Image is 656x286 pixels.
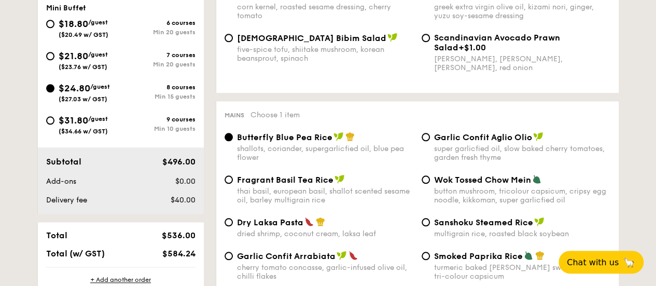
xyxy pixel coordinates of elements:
input: [DEMOGRAPHIC_DATA] Bibim Saladfive-spice tofu, shiitake mushroom, korean beansprout, spinach [225,34,233,42]
span: /guest [88,19,108,26]
img: icon-vegan.f8ff3823.svg [534,217,545,226]
span: $0.00 [175,177,195,186]
input: Wok Tossed Chow Meinbutton mushroom, tricolour capsicum, cripsy egg noodle, kikkoman, super garli... [422,175,430,184]
span: $40.00 [170,196,195,205]
input: Dry Laksa Pastadried shrimp, coconut cream, laksa leaf [225,218,233,226]
img: icon-vegetarian.fe4039eb.svg [524,251,533,260]
div: five-spice tofu, shiitake mushroom, korean beansprout, spinach [237,45,413,63]
span: Fragrant Basil Tea Rice [237,175,333,185]
div: thai basil, european basil, shallot scented sesame oil, barley multigrain rice [237,187,413,205]
span: /guest [88,51,108,58]
div: dried shrimp, coconut cream, laksa leaf [237,229,413,238]
div: 6 courses [121,19,196,26]
span: Butterfly Blue Pea Rice [237,132,332,142]
img: icon-chef-hat.a58ddaea.svg [316,217,325,226]
div: Min 15 guests [121,93,196,100]
div: 8 courses [121,84,196,91]
span: Wok Tossed Chow Mein [434,175,531,185]
span: ($34.66 w/ GST) [59,128,108,135]
div: 7 courses [121,51,196,59]
input: Butterfly Blue Pea Riceshallots, coriander, supergarlicfied oil, blue pea flower [225,133,233,141]
input: Garlic Confit Aglio Oliosuper garlicfied oil, slow baked cherry tomatoes, garden fresh thyme [422,133,430,141]
span: Dry Laksa Pasta [237,217,303,227]
span: Sanshoku Steamed Rice [434,217,533,227]
span: Choose 1 item [250,111,300,119]
div: shallots, coriander, supergarlicfied oil, blue pea flower [237,144,413,162]
span: $584.24 [162,249,195,258]
div: button mushroom, tricolour capsicum, cripsy egg noodle, kikkoman, super garlicfied oil [434,187,610,205]
div: multigrain rice, roasted black soybean [434,229,610,238]
span: $21.80 [59,50,88,62]
img: icon-vegan.f8ff3823.svg [337,251,347,260]
span: 🦙 [623,256,635,268]
img: icon-vegan.f8ff3823.svg [334,174,345,184]
span: $18.80 [59,18,88,30]
input: Smoked Paprika Riceturmeric baked [PERSON_NAME] sweet paprika, tri-colour capsicum [422,252,430,260]
span: $536.00 [161,230,195,240]
img: icon-vegan.f8ff3823.svg [387,33,398,42]
input: Sanshoku Steamed Ricemultigrain rice, roasted black soybean [422,218,430,226]
span: Add-ons [46,177,76,186]
span: Chat with us [567,257,619,267]
div: + Add another order [46,276,196,284]
img: icon-spicy.37a8142b.svg [304,217,314,226]
span: Mini Buffet [46,4,86,12]
span: ($27.03 w/ GST) [59,96,107,103]
span: /guest [88,115,108,122]
span: Scandinavian Avocado Prawn Salad [434,33,560,52]
input: $18.80/guest($20.49 w/ GST)6 coursesMin 20 guests [46,20,54,28]
input: $24.80/guest($27.03 w/ GST)8 coursesMin 15 guests [46,84,54,92]
div: Min 10 guests [121,125,196,132]
span: $496.00 [162,157,195,167]
span: ($23.76 w/ GST) [59,63,107,71]
div: turmeric baked [PERSON_NAME] sweet paprika, tri-colour capsicum [434,263,610,281]
input: Scandinavian Avocado Prawn Salad+$1.00[PERSON_NAME], [PERSON_NAME], [PERSON_NAME], red onion [422,34,430,42]
div: greek extra virgin olive oil, kizami nori, ginger, yuzu soy-sesame dressing [434,3,610,20]
span: Mains [225,112,244,119]
img: icon-chef-hat.a58ddaea.svg [535,251,545,260]
input: Garlic Confit Arrabiatacherry tomato concasse, garlic-infused olive oil, chilli flakes [225,252,233,260]
img: icon-chef-hat.a58ddaea.svg [345,132,355,141]
span: $31.80 [59,115,88,126]
img: icon-vegan.f8ff3823.svg [533,132,543,141]
div: super garlicfied oil, slow baked cherry tomatoes, garden fresh thyme [434,144,610,162]
span: Smoked Paprika Rice [434,251,523,261]
span: Total [46,230,67,240]
input: $21.80/guest($23.76 w/ GST)7 coursesMin 20 guests [46,52,54,60]
img: icon-spicy.37a8142b.svg [348,251,358,260]
span: Total (w/ GST) [46,249,105,258]
span: Garlic Confit Aglio Olio [434,132,532,142]
span: Garlic Confit Arrabiata [237,251,336,261]
img: icon-vegetarian.fe4039eb.svg [532,174,541,184]
span: Subtotal [46,157,81,167]
span: [DEMOGRAPHIC_DATA] Bibim Salad [237,33,386,43]
div: cherry tomato concasse, garlic-infused olive oil, chilli flakes [237,263,413,281]
div: corn kernel, roasted sesame dressing, cherry tomato [237,3,413,20]
input: Fragrant Basil Tea Ricethai basil, european basil, shallot scented sesame oil, barley multigrain ... [225,175,233,184]
div: Min 20 guests [121,29,196,36]
span: ($20.49 w/ GST) [59,31,108,38]
span: +$1.00 [458,43,486,52]
img: icon-vegan.f8ff3823.svg [333,132,344,141]
button: Chat with us🦙 [559,251,644,274]
div: 9 courses [121,116,196,123]
input: $31.80/guest($34.66 w/ GST)9 coursesMin 10 guests [46,116,54,125]
span: Delivery fee [46,196,87,205]
div: Min 20 guests [121,61,196,68]
div: [PERSON_NAME], [PERSON_NAME], [PERSON_NAME], red onion [434,55,610,72]
span: /guest [90,83,110,90]
span: $24.80 [59,83,90,94]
